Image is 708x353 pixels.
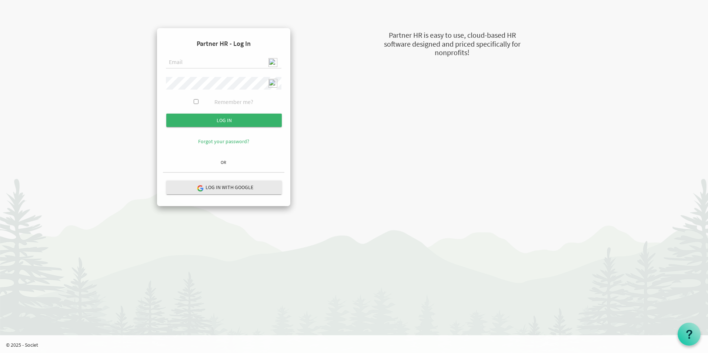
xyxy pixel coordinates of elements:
div: software designed and priced specifically for [347,39,558,50]
h6: OR [163,160,284,165]
img: npw-badge-icon-locked.svg [268,58,277,67]
input: Email [166,56,281,69]
input: Log in [166,114,282,127]
a: Forgot your password? [198,138,249,145]
img: google-logo.png [197,185,203,191]
button: Log in with Google [166,181,282,194]
img: npw-badge-icon-locked.svg [268,79,277,88]
div: nonprofits! [347,47,558,58]
label: Remember me? [214,98,253,106]
p: © 2025 - Societ [6,341,708,349]
div: Partner HR is easy to use, cloud-based HR [347,30,558,41]
h4: Partner HR - Log In [163,34,284,53]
